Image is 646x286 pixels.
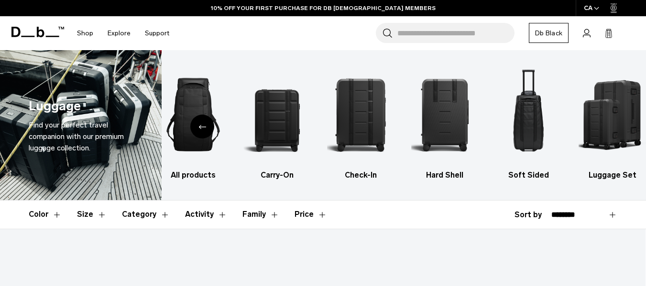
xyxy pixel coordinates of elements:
span: Find your perfect travel companion with our premium luggage collection. [29,120,124,152]
h3: Check-In [328,169,394,181]
button: Toggle Filter [185,201,227,228]
a: Db Hard Shell [411,64,478,181]
img: Db [328,64,394,165]
h3: Hard Shell [411,169,478,181]
li: 3 / 6 [328,64,394,181]
a: Db Black [529,23,569,43]
li: 1 / 6 [160,64,227,181]
a: Db Carry-On [243,64,310,181]
nav: Main Navigation [70,16,176,50]
button: Toggle Price [295,201,327,228]
a: Db Check-In [328,64,394,181]
img: Db [160,64,227,165]
img: Db [243,64,310,165]
img: Db [579,64,646,165]
li: 5 / 6 [495,64,562,181]
a: Support [145,16,169,50]
h3: All products [160,169,227,181]
button: Toggle Filter [242,201,279,228]
a: Db Luggage Set [579,64,646,181]
h1: Luggage [29,96,81,116]
a: 10% OFF YOUR FIRST PURCHASE FOR DB [DEMOGRAPHIC_DATA] MEMBERS [211,4,436,12]
img: Db [495,64,562,165]
button: Toggle Filter [122,201,170,228]
h3: Carry-On [243,169,310,181]
h3: Luggage Set [579,169,646,181]
a: Explore [108,16,131,50]
a: Shop [77,16,93,50]
a: Db Soft Sided [495,64,562,181]
div: Previous slide [190,115,214,138]
img: Db [411,64,478,165]
button: Toggle Filter [77,201,107,228]
button: Toggle Filter [29,201,62,228]
li: 4 / 6 [411,64,478,181]
a: Db All products [160,64,227,181]
h3: Soft Sided [495,169,562,181]
li: 6 / 6 [579,64,646,181]
li: 2 / 6 [243,64,310,181]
